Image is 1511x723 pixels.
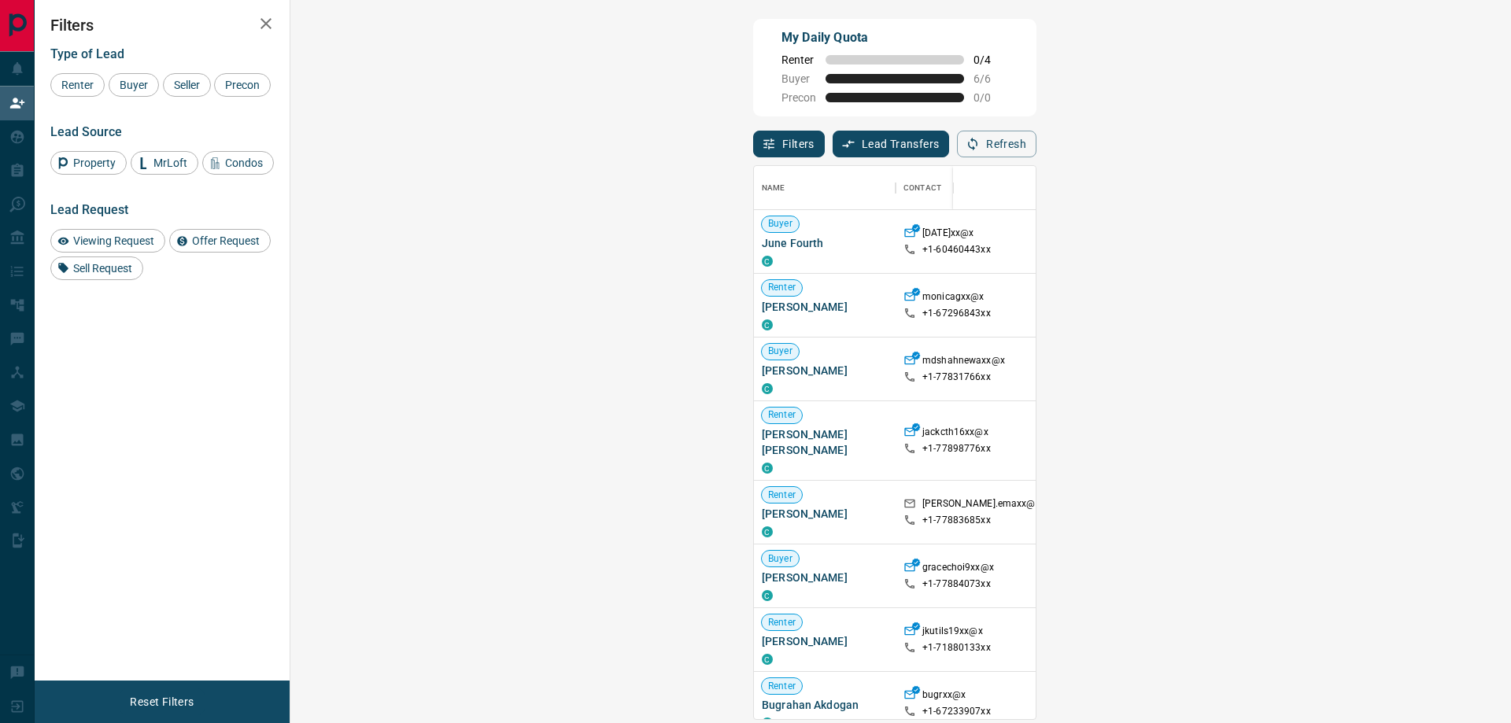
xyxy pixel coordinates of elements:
[762,654,773,665] div: condos.ca
[922,705,991,718] p: +1- 67233907xx
[781,53,816,66] span: Renter
[762,506,888,522] span: [PERSON_NAME]
[762,590,773,601] div: condos.ca
[922,354,1005,371] p: mdshahnewaxx@x
[781,72,816,85] span: Buyer
[753,131,825,157] button: Filters
[168,79,205,91] span: Seller
[922,371,991,384] p: +1- 77831766xx
[973,72,1008,85] span: 6 / 6
[50,124,122,139] span: Lead Source
[762,299,888,315] span: [PERSON_NAME]
[922,688,966,705] p: bugrxx@x
[922,561,994,577] p: gracechoi9xx@x
[973,91,1008,104] span: 0 / 0
[187,234,265,247] span: Offer Request
[754,166,896,210] div: Name
[922,243,991,256] p: +1- 60460443xx
[762,616,802,629] span: Renter
[922,514,991,527] p: +1- 77883685xx
[922,442,991,456] p: +1- 77898776xx
[50,151,127,175] div: Property
[781,28,1008,47] p: My Daily Quota
[762,680,802,693] span: Renter
[957,131,1036,157] button: Refresh
[762,697,888,713] span: Bugrahan Akdogan
[762,256,773,267] div: condos.ca
[922,290,984,307] p: monicagxx@x
[922,497,1040,514] p: [PERSON_NAME].emaxx@x
[762,235,888,251] span: June Fourth
[762,463,773,474] div: condos.ca
[220,157,268,169] span: Condos
[163,73,211,97] div: Seller
[762,217,799,231] span: Buyer
[922,307,991,320] p: +1- 67296843xx
[762,363,888,378] span: [PERSON_NAME]
[922,227,973,243] p: [DATE]xx@x
[109,73,159,97] div: Buyer
[762,166,785,210] div: Name
[202,151,274,175] div: Condos
[68,157,121,169] span: Property
[50,256,143,280] div: Sell Request
[922,641,991,655] p: +1- 71880133xx
[762,319,773,330] div: condos.ca
[762,383,773,394] div: condos.ca
[922,426,988,442] p: jackcth16xx@x
[148,157,193,169] span: MrLoft
[762,408,802,422] span: Renter
[762,633,888,649] span: [PERSON_NAME]
[50,46,124,61] span: Type of Lead
[762,426,888,458] span: [PERSON_NAME] [PERSON_NAME]
[973,53,1008,66] span: 0 / 4
[68,234,160,247] span: Viewing Request
[50,16,274,35] h2: Filters
[68,262,138,275] span: Sell Request
[56,79,99,91] span: Renter
[50,229,165,253] div: Viewing Request
[762,281,802,294] span: Renter
[922,577,991,591] p: +1- 77884073xx
[214,73,271,97] div: Precon
[220,79,265,91] span: Precon
[169,229,271,253] div: Offer Request
[120,688,204,715] button: Reset Filters
[781,91,816,104] span: Precon
[922,625,983,641] p: jkutils19xx@x
[114,79,153,91] span: Buyer
[762,489,802,502] span: Renter
[762,552,799,566] span: Buyer
[131,151,198,175] div: MrLoft
[762,345,799,358] span: Buyer
[833,131,950,157] button: Lead Transfers
[762,526,773,537] div: condos.ca
[762,570,888,585] span: [PERSON_NAME]
[50,202,128,217] span: Lead Request
[903,166,941,210] div: Contact
[50,73,105,97] div: Renter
